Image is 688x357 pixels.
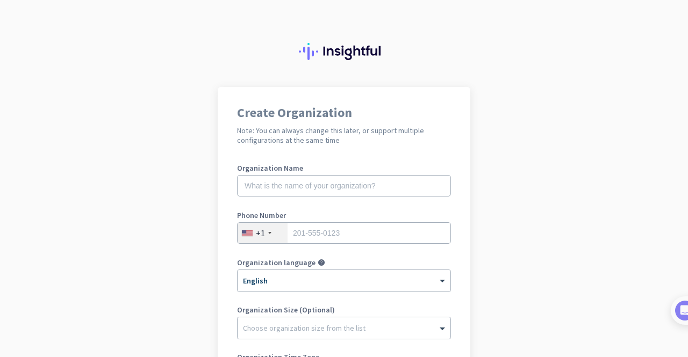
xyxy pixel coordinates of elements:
[237,164,451,172] label: Organization Name
[237,175,451,196] input: What is the name of your organization?
[299,43,389,60] img: Insightful
[237,106,451,119] h1: Create Organization
[256,228,265,238] div: +1
[237,222,451,244] input: 201-555-0123
[237,126,451,145] h2: Note: You can always change this later, or support multiple configurations at the same time
[237,306,451,314] label: Organization Size (Optional)
[237,212,451,219] label: Phone Number
[237,259,316,266] label: Organization language
[318,259,325,266] i: help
